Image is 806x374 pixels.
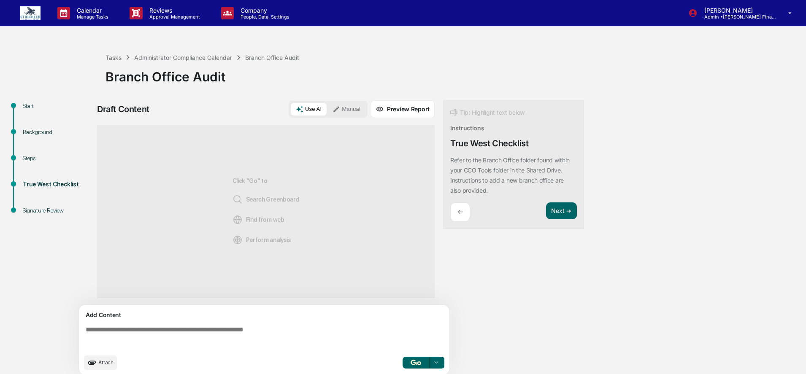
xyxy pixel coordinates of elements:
[23,206,92,215] div: Signature Review
[233,194,243,204] img: Search
[23,102,92,110] div: Start
[450,138,528,148] div: True West Checklist
[450,108,525,118] div: Tip: Highlight text below
[371,100,435,118] button: Preview Report
[233,194,300,204] span: Search Greenboard
[233,215,243,225] img: Web
[97,104,149,114] div: Draft Content
[23,180,92,189] div: True West Checklist
[327,103,365,116] button: Manual
[23,128,92,137] div: Background
[134,54,232,61] div: Administrator Compliance Calendar
[779,346,802,369] iframe: Open customer support
[20,6,41,20] img: logo
[234,14,294,20] p: People, Data, Settings
[698,7,776,14] p: [PERSON_NAME]
[233,235,291,245] span: Perform analysis
[84,310,444,320] div: Add Content
[233,235,243,245] img: Analysis
[70,7,113,14] p: Calendar
[457,208,463,216] p: ←
[411,360,421,365] img: Go
[546,202,577,220] button: Next ➔
[23,154,92,163] div: Steps
[245,54,299,61] div: Branch Office Audit
[450,124,484,132] div: Instructions
[450,156,570,194] p: Refer to the Branch Office folder found within your CCO Tools folder in the Shared Drive. Instruc...
[70,14,113,20] p: Manage Tasks
[233,215,284,225] span: Find from web
[105,54,122,61] div: Tasks
[233,139,300,284] div: Click "Go" to
[291,103,327,116] button: Use AI
[143,14,204,20] p: Approval Management
[143,7,204,14] p: Reviews
[698,14,776,20] p: Admin • [PERSON_NAME] Financial Group
[105,62,802,84] div: Branch Office Audit
[84,355,117,370] button: upload document
[403,357,430,369] button: Go
[98,359,114,366] span: Attach
[234,7,294,14] p: Company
